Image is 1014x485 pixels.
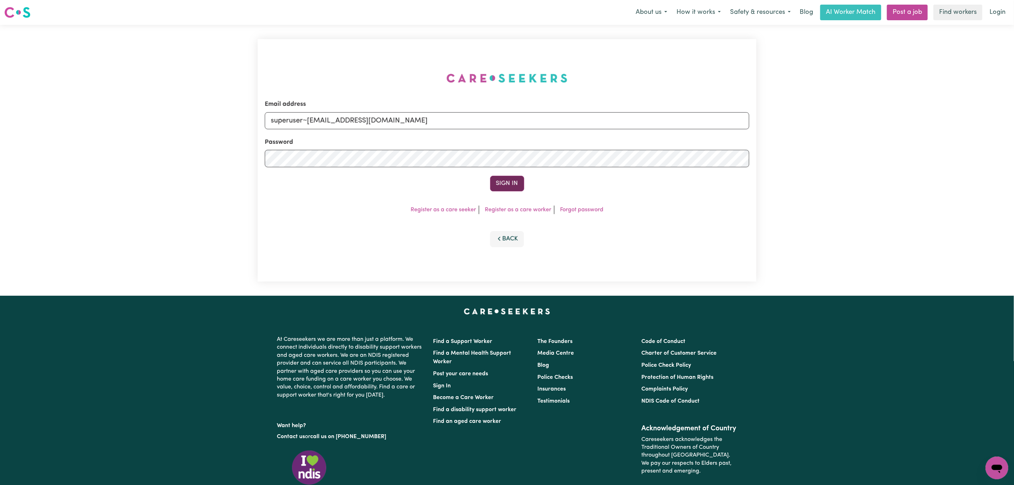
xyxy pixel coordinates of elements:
a: Blog [795,5,817,20]
a: Media Centre [537,350,574,356]
a: Find an aged care worker [433,419,501,424]
p: Want help? [277,419,425,430]
a: Become a Care Worker [433,395,494,400]
a: Police Check Policy [641,363,691,368]
a: Insurances [537,386,566,392]
iframe: Button to launch messaging window, conversation in progress [986,457,1008,479]
button: Sign In [490,176,524,191]
a: Blog [537,363,549,368]
input: Email address [265,112,749,129]
p: or [277,430,425,443]
a: Login [985,5,1010,20]
a: Charter of Customer Service [641,350,717,356]
a: The Founders [537,339,572,344]
p: At Careseekers we are more than just a platform. We connect individuals directly to disability su... [277,333,425,402]
a: Post your care needs [433,371,488,377]
button: Back [490,231,524,247]
a: Careseekers logo [4,4,31,21]
img: Careseekers logo [4,6,31,19]
a: Register as a care worker [485,207,551,213]
label: Password [265,138,293,147]
a: Testimonials [537,398,570,404]
a: NDIS Code of Conduct [641,398,700,404]
a: Find a Mental Health Support Worker [433,350,511,365]
a: Forgot password [560,207,603,213]
a: Sign In [433,383,451,389]
h2: Acknowledgement of Country [641,424,737,433]
button: Safety & resources [725,5,795,20]
a: Police Checks [537,375,573,380]
a: Find workers [933,5,982,20]
a: Find a Support Worker [433,339,493,344]
a: Register as a care seeker [411,207,476,213]
a: Post a job [887,5,928,20]
a: Find a disability support worker [433,407,517,413]
label: Email address [265,100,306,109]
p: Careseekers acknowledges the Traditional Owners of Country throughout [GEOGRAPHIC_DATA]. We pay o... [641,433,737,478]
a: Complaints Policy [641,386,688,392]
a: Contact us [277,434,305,440]
a: call us on [PHONE_NUMBER] [311,434,387,440]
a: Careseekers home page [464,309,550,314]
button: About us [631,5,672,20]
button: How it works [672,5,725,20]
a: AI Worker Match [820,5,881,20]
a: Protection of Human Rights [641,375,713,380]
a: Code of Conduct [641,339,685,344]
